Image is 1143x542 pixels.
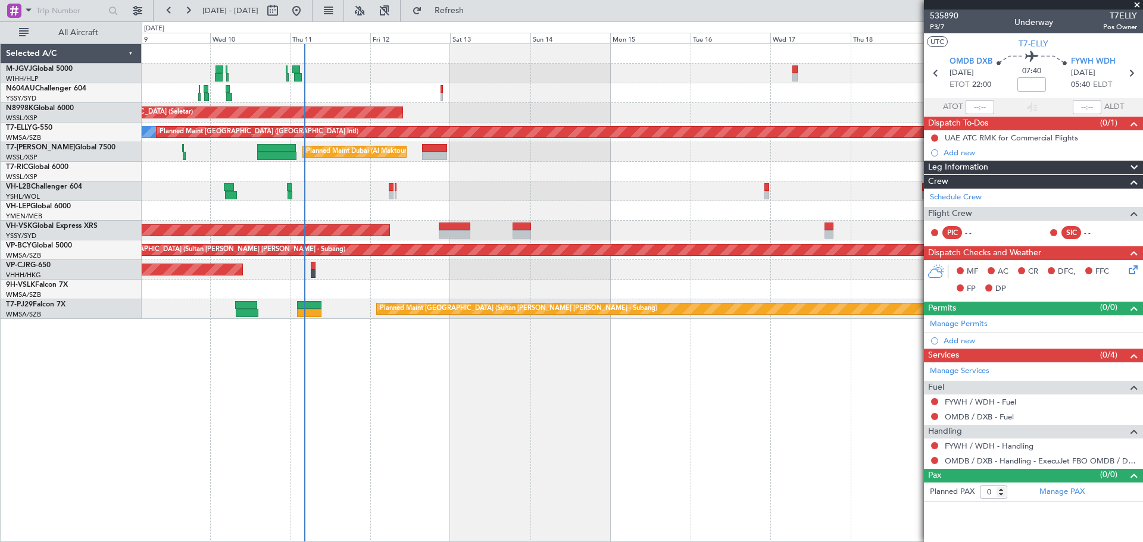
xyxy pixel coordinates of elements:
div: Wed 10 [210,33,291,43]
span: VH-L2B [6,183,31,190]
div: Thu 11 [290,33,370,43]
div: Planned Maint Dubai (Al Maktoum Intl) [306,143,423,161]
span: DFC, [1058,266,1076,278]
a: YSHL/WOL [6,192,40,201]
span: 22:00 [972,79,991,91]
div: SIC [1061,226,1081,239]
a: WMSA/SZB [6,251,41,260]
a: VH-L2BChallenger 604 [6,183,82,190]
div: Tue 9 [130,33,210,43]
span: Dispatch Checks and Weather [928,246,1041,260]
span: 535890 [930,10,958,22]
span: T7-ELLY [1019,37,1048,50]
span: N8998K [6,105,33,112]
div: Wed 17 [770,33,851,43]
a: T7-PJ29Falcon 7X [6,301,65,308]
a: WSSL/XSP [6,173,38,181]
div: Underway [1014,16,1053,29]
div: Sun 14 [530,33,611,43]
span: Pax [928,469,941,483]
span: (0/0) [1100,468,1117,481]
a: T7-[PERSON_NAME]Global 7500 [6,144,115,151]
span: AC [998,266,1008,278]
span: Crew [928,175,948,189]
span: T7-ELLY [6,124,32,131]
div: Add new [944,336,1137,346]
span: OMDB DXB [950,56,992,68]
span: VH-LEP [6,203,30,210]
a: Manage PAX [1039,486,1085,498]
a: Schedule Crew [930,192,982,203]
span: DP [995,283,1006,295]
span: ALDT [1104,101,1124,113]
a: WMSA/SZB [6,310,41,319]
a: VH-LEPGlobal 6000 [6,203,71,210]
span: VP-CJR [6,262,30,269]
div: Sat 13 [450,33,530,43]
span: FYWH WDH [1071,56,1116,68]
button: All Aircraft [13,23,129,42]
span: Permits [928,302,956,315]
a: YSSY/SYD [6,94,36,103]
div: Tue 16 [691,33,771,43]
span: Fuel [928,381,944,394]
a: VP-CJRG-650 [6,262,51,269]
div: Thu 18 [851,33,931,43]
span: ATOT [943,101,963,113]
span: VH-VSK [6,223,32,230]
span: N604AU [6,85,35,92]
span: Leg Information [928,161,988,174]
span: T7-PJ29 [6,301,33,308]
a: OMDB / DXB - Fuel [945,412,1014,422]
span: VP-BCY [6,242,32,249]
span: M-JGVJ [6,65,32,73]
div: Planned Maint [GEOGRAPHIC_DATA] (Sultan [PERSON_NAME] [PERSON_NAME] - Subang) [380,300,657,318]
span: CR [1028,266,1038,278]
label: Planned PAX [930,486,975,498]
button: Refresh [407,1,478,20]
span: T7-RIC [6,164,28,171]
input: Trip Number [36,2,105,20]
span: MF [967,266,978,278]
span: FP [967,283,976,295]
a: M-JGVJGlobal 5000 [6,65,73,73]
a: FYWH / WDH - Handling [945,441,1033,451]
span: ETOT [950,79,969,91]
span: Dispatch To-Dos [928,117,988,130]
div: UAE ATC RMK for Commercial Flights [945,133,1078,143]
button: UTC [927,36,948,47]
a: YMEN/MEB [6,212,42,221]
span: Pos Owner [1103,22,1137,32]
span: (0/1) [1100,117,1117,129]
span: 05:40 [1071,79,1090,91]
div: Mon 15 [610,33,691,43]
a: WSSL/XSP [6,153,38,162]
div: Unplanned Maint [GEOGRAPHIC_DATA] (Sultan [PERSON_NAME] [PERSON_NAME] - Subang) [60,241,345,259]
div: - - [1084,227,1111,238]
div: [DATE] [144,24,164,34]
a: OMDB / DXB - Handling - ExecuJet FBO OMDB / DXB [945,456,1137,466]
div: Add new [944,148,1137,158]
a: VP-BCYGlobal 5000 [6,242,72,249]
a: WSSL/XSP [6,114,38,123]
a: 9H-VSLKFalcon 7X [6,281,68,289]
a: VH-VSKGlobal Express XRS [6,223,98,230]
div: PIC [942,226,962,239]
a: T7-ELLYG-550 [6,124,52,131]
span: (0/4) [1100,349,1117,361]
a: WMSA/SZB [6,290,41,299]
div: Fri 12 [370,33,451,43]
span: [DATE] - [DATE] [202,5,258,16]
span: Services [928,349,959,362]
a: Manage Permits [930,318,988,330]
span: All Aircraft [31,29,126,37]
span: FFC [1095,266,1109,278]
span: 9H-VSLK [6,281,35,289]
input: --:-- [966,100,994,114]
span: P3/7 [930,22,958,32]
span: Handling [928,425,962,438]
span: [DATE] [950,67,974,79]
span: Flight Crew [928,207,972,221]
div: - - [965,227,992,238]
span: [DATE] [1071,67,1095,79]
